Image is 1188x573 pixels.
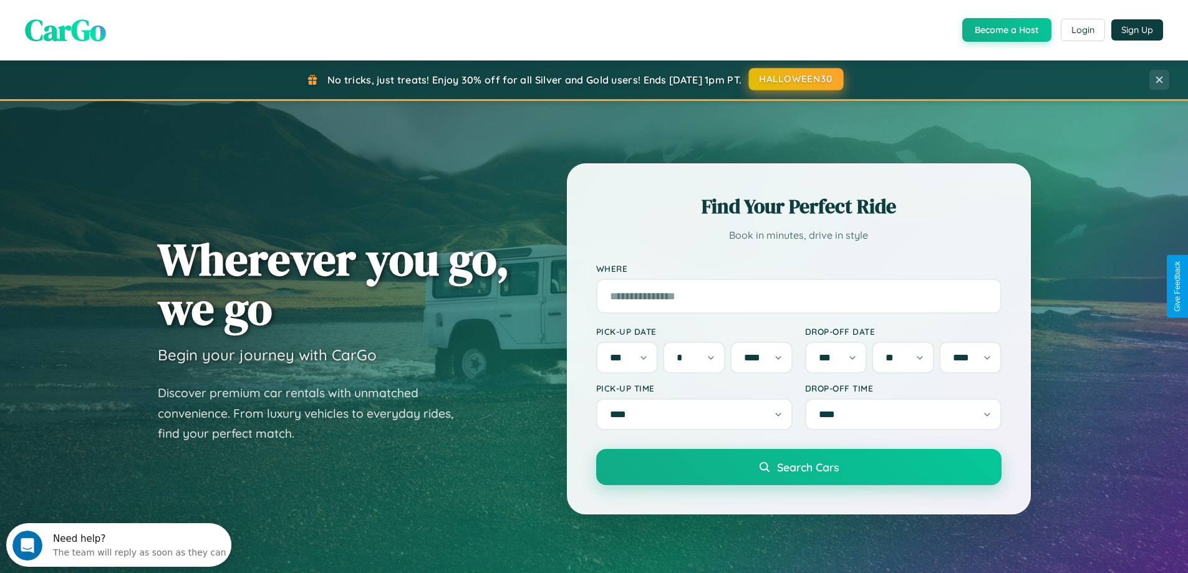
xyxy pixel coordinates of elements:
[1111,19,1163,41] button: Sign Up
[805,383,1002,393] label: Drop-off Time
[327,74,741,86] span: No tricks, just treats! Enjoy 30% off for all Silver and Gold users! Ends [DATE] 1pm PT.
[1061,19,1105,41] button: Login
[596,383,793,393] label: Pick-up Time
[777,460,839,474] span: Search Cars
[596,226,1002,244] p: Book in minutes, drive in style
[158,345,377,364] h3: Begin your journey with CarGo
[596,193,1002,220] h2: Find Your Perfect Ride
[596,263,1002,274] label: Where
[5,5,232,39] div: Open Intercom Messenger
[12,531,42,561] iframe: Intercom live chat
[596,326,793,337] label: Pick-up Date
[1173,261,1182,312] div: Give Feedback
[158,383,470,444] p: Discover premium car rentals with unmatched convenience. From luxury vehicles to everyday rides, ...
[805,326,1002,337] label: Drop-off Date
[6,523,231,567] iframe: Intercom live chat discovery launcher
[25,9,106,51] span: CarGo
[596,449,1002,485] button: Search Cars
[158,234,509,333] h1: Wherever you go, we go
[962,18,1051,42] button: Become a Host
[47,11,220,21] div: Need help?
[749,68,844,90] button: HALLOWEEN30
[47,21,220,34] div: The team will reply as soon as they can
